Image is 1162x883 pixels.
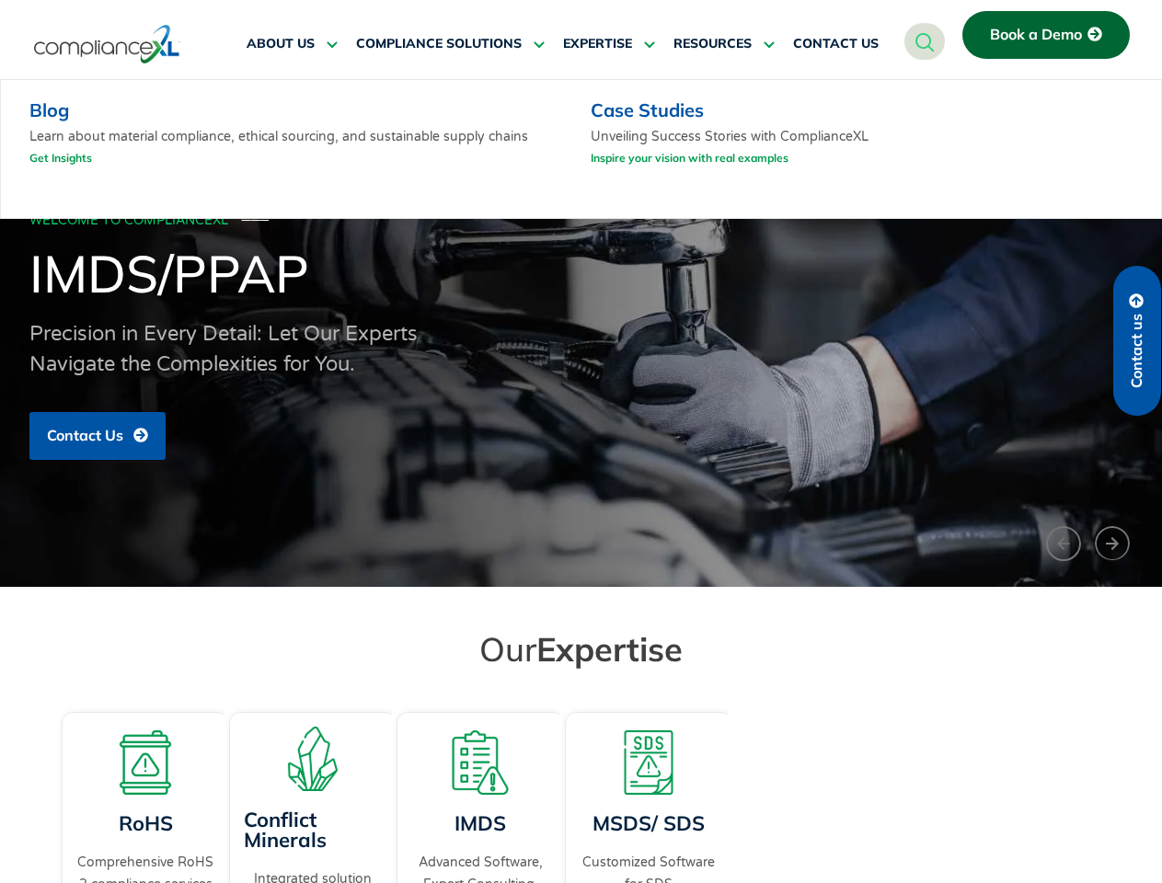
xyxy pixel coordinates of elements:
[29,213,1128,229] div: WELCOME TO COMPLIANCEXL
[356,36,522,52] span: COMPLIANCE SOLUTIONS
[247,22,338,66] a: ABOUT US
[113,730,178,795] img: A board with a warning sign
[593,810,705,836] a: MSDS/ SDS
[356,22,545,66] a: COMPLIANCE SOLUTIONS
[563,36,632,52] span: EXPERTISE
[793,36,879,52] span: CONTACT US
[247,36,315,52] span: ABOUT US
[962,11,1130,59] a: Book a Demo
[29,146,92,169] a: Get Insights
[29,98,69,121] a: Blog
[591,146,788,169] a: Inspire your vision with real examples
[616,730,681,795] img: A warning board with SDS displaying
[1129,314,1145,388] span: Contact us
[673,22,775,66] a: RESOURCES
[563,22,655,66] a: EXPERTISE
[66,628,1097,670] h2: Our
[591,98,704,121] a: Case Studies
[448,730,512,795] img: A list board with a warning
[29,412,166,460] a: Contact Us
[29,242,1133,304] h1: IMDS/PPAP
[118,810,172,836] a: RoHS
[242,212,270,228] span: ───
[244,807,327,853] a: Conflict Minerals
[793,22,879,66] a: CONTACT US
[47,428,123,444] span: Contact Us
[29,128,565,175] p: Learn about material compliance, ethical sourcing, and sustainable supply chains
[34,23,180,65] img: logo-one.svg
[904,23,945,60] a: navsearch-button
[591,128,869,175] p: Unveiling Success Stories with ComplianceXL
[990,27,1082,43] span: Book a Demo
[536,628,683,670] span: Expertise
[281,727,345,791] img: A representation of minerals
[454,810,506,836] a: IMDS
[1113,266,1161,416] a: Contact us
[29,322,418,376] span: Precision in Every Detail: Let Our Experts Navigate the Complexities for You.
[673,36,752,52] span: RESOURCES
